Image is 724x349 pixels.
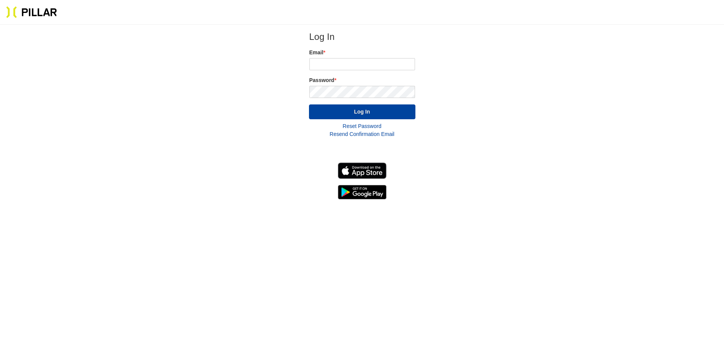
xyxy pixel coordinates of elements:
[338,163,387,179] img: Download on the App Store
[309,49,415,57] label: Email
[309,104,415,119] button: Log In
[330,131,394,137] a: Resend Confirmation Email
[309,76,415,84] label: Password
[343,123,382,129] a: Reset Password
[338,185,387,199] img: Get it on Google Play
[309,31,415,43] h2: Log In
[6,6,57,18] img: Pillar Technologies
